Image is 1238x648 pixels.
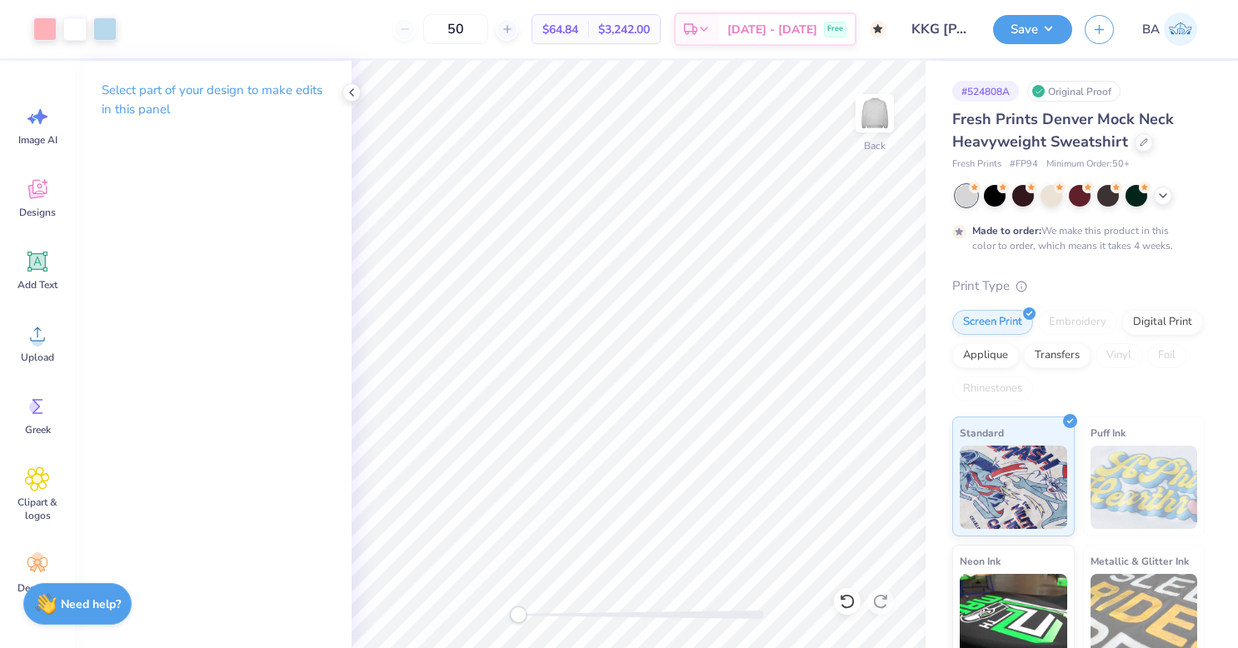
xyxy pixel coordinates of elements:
strong: Need help? [61,596,121,612]
span: Neon Ink [960,552,1001,570]
img: Puff Ink [1091,446,1198,529]
div: Embroidery [1038,310,1117,335]
button: Save [993,15,1072,44]
img: Standard [960,446,1067,529]
span: # FP94 [1010,157,1038,172]
span: Minimum Order: 50 + [1046,157,1130,172]
span: Greek [25,423,51,436]
img: Back [858,97,891,130]
span: [DATE] - [DATE] [727,21,817,38]
span: Free [827,23,843,35]
p: Select part of your design to make edits in this panel [102,81,325,119]
span: Standard [960,424,1004,441]
img: Beth Anne Fox [1164,12,1197,46]
div: Original Proof [1027,81,1121,102]
div: Print Type [952,277,1205,296]
span: $3,242.00 [598,21,650,38]
div: We make this product in this color to order, which means it takes 4 weeks. [972,223,1177,253]
span: BA [1142,20,1160,39]
span: Designs [19,206,56,219]
div: Foil [1147,343,1186,368]
strong: Made to order: [972,224,1041,237]
div: Screen Print [952,310,1033,335]
input: Untitled Design [899,12,981,46]
div: Applique [952,343,1019,368]
div: Rhinestones [952,376,1033,401]
span: Metallic & Glitter Ink [1091,552,1189,570]
span: Puff Ink [1091,424,1126,441]
input: – – [423,14,488,44]
span: Image AI [18,133,57,147]
div: Digital Print [1122,310,1203,335]
div: # 524808A [952,81,1019,102]
span: Fresh Prints Denver Mock Neck Heavyweight Sweatshirt [952,109,1174,152]
span: Clipart & logos [10,496,65,522]
span: $64.84 [542,21,578,38]
span: Add Text [17,278,57,292]
div: Back [864,138,886,153]
span: Upload [21,351,54,364]
div: Vinyl [1096,343,1142,368]
div: Accessibility label [510,606,527,623]
div: Transfers [1024,343,1091,368]
a: BA [1135,12,1205,46]
span: Decorate [17,581,57,595]
span: Fresh Prints [952,157,1001,172]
